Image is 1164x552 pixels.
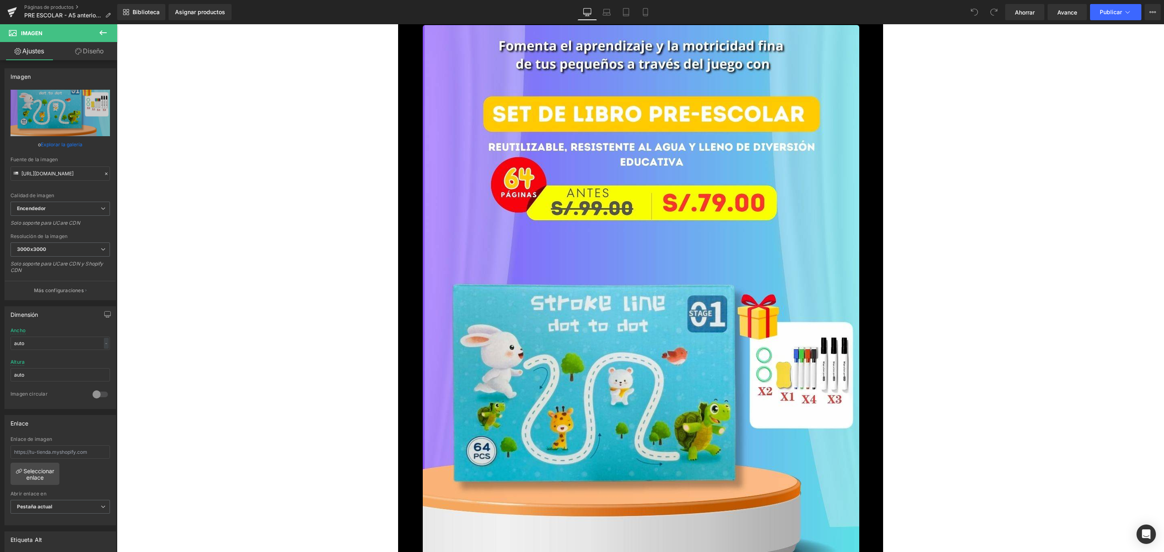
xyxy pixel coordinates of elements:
[1145,4,1161,20] button: Más
[1048,4,1087,20] a: Avance
[11,436,52,442] font: Enlace de imagen
[597,4,616,20] a: Computadora portátil
[60,42,119,60] a: Diseño
[105,340,108,346] font: -
[1090,4,1141,20] button: Publicar
[636,4,655,20] a: Móvil
[11,166,110,181] input: Enlace
[11,536,42,543] font: Etiqueta Alt
[24,4,74,10] font: Páginas de productos
[11,359,25,365] font: Altura
[11,311,38,318] font: Dimensión
[11,337,110,350] input: auto
[1057,9,1077,16] font: Avance
[24,12,121,19] font: PRE ESCOLAR - A5 anterio pequeño
[11,463,59,485] a: Seleccionar enlace
[34,287,84,293] font: Más configuraciones
[1137,525,1156,544] div: Abrir Intercom Messenger
[21,30,42,36] font: Imagen
[38,141,41,147] font: o
[11,233,67,239] font: Resolución de la imagen
[986,4,1002,20] button: Rehacer
[11,156,58,162] font: Fuente de la imagen
[11,445,110,459] input: https://tu-tienda.myshopify.com
[11,327,25,333] font: Ancho
[11,220,80,226] font: Solo soporte para UCare CDN
[11,192,54,198] font: Calidad de imagen
[17,504,52,510] font: Pestaña actual
[966,4,983,20] button: Deshacer
[11,491,46,497] font: Abrir enlace en
[1100,8,1122,15] font: Publicar
[11,368,110,381] input: auto
[175,8,225,15] font: Asignar productos
[616,4,636,20] a: Tableta
[1015,9,1035,16] font: Ahorrar
[5,281,116,300] button: Más configuraciones
[11,73,31,80] font: Imagen
[578,4,597,20] a: De oficina
[17,205,46,211] font: Encendedor
[11,391,48,397] font: Imagen circular
[22,47,44,55] font: Ajustes
[11,261,103,273] font: Solo soporte para UCare CDN y Shopify CDN
[133,8,160,15] font: Biblioteca
[11,420,28,427] font: Enlace
[83,47,104,55] font: Diseño
[41,141,82,147] font: Explorar la galería
[117,4,165,20] a: Nueva Biblioteca
[24,4,117,11] a: Páginas de productos
[23,468,54,481] font: Seleccionar enlace
[17,246,46,252] font: 3000x3000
